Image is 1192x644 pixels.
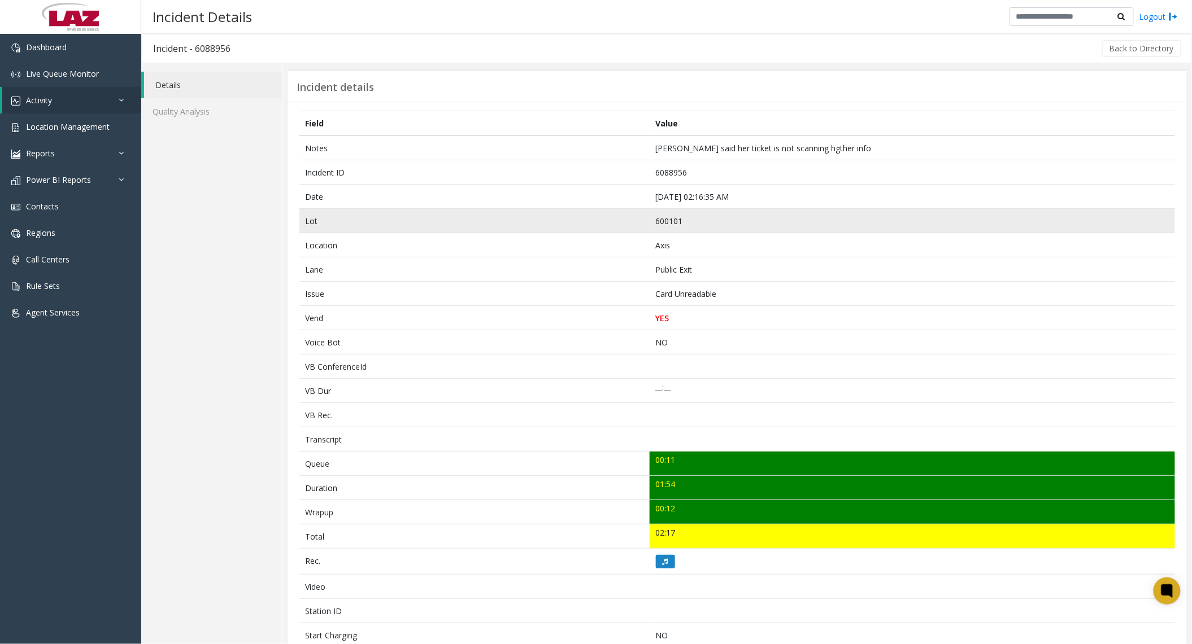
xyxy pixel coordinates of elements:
h3: Incident details [297,81,374,94]
a: Logout [1139,11,1178,23]
td: 01:54 [650,476,1175,500]
td: Notes [299,135,650,160]
a: Activity [2,87,141,113]
span: Live Queue Monitor [26,68,99,79]
img: logout [1169,11,1178,23]
p: NO [656,629,1169,641]
img: 'icon' [11,70,20,79]
td: Lane [299,257,650,282]
span: Location Management [26,121,110,132]
td: Voice Bot [299,330,650,354]
td: Rec. [299,549,650,575]
td: 00:11 [650,452,1175,476]
td: Vend [299,306,650,330]
td: __:__ [650,379,1175,403]
img: 'icon' [11,150,20,159]
img: 'icon' [11,123,20,132]
img: 'icon' [11,309,20,318]
span: Dashboard [26,42,67,52]
button: Back to Directory [1102,40,1181,57]
td: Location [299,233,650,257]
td: Duration [299,476,650,500]
img: 'icon' [11,282,20,291]
td: Incident ID [299,160,650,185]
td: VB Dur [299,379,650,403]
span: Call Centers [26,254,69,265]
td: VB Rec. [299,403,650,427]
td: Video [299,575,650,599]
td: 6088956 [650,160,1175,185]
a: Quality Analysis [141,98,282,125]
td: 600101 [650,209,1175,233]
td: [PERSON_NAME] said her ticket is not scanning hgther info [650,135,1175,160]
p: YES [656,312,1169,324]
img: 'icon' [11,43,20,52]
img: 'icon' [11,176,20,185]
th: Field [299,111,650,136]
span: Activity [26,95,52,106]
td: Total [299,524,650,549]
h3: Incident - 6088956 [142,36,242,62]
img: 'icon' [11,97,20,106]
td: Wrapup [299,500,650,524]
span: Contacts [26,201,59,212]
td: VB ConferenceId [299,354,650,379]
td: 02:17 [650,524,1175,549]
td: [DATE] 02:16:35 AM [650,185,1175,209]
td: Date [299,185,650,209]
th: Value [650,111,1175,136]
td: Axis [650,233,1175,257]
td: Station ID [299,599,650,623]
td: Queue [299,452,650,476]
td: Public Exit [650,257,1175,282]
td: Transcript [299,427,650,452]
span: Power BI Reports [26,174,91,185]
p: NO [656,336,1169,348]
img: 'icon' [11,203,20,212]
span: Regions [26,227,55,238]
a: Details [144,72,282,98]
h3: Incident Details [147,3,258,30]
span: Agent Services [26,307,80,318]
td: 00:12 [650,500,1175,524]
img: 'icon' [11,229,20,238]
span: Reports [26,148,55,159]
td: Lot [299,209,650,233]
img: 'icon' [11,256,20,265]
td: Issue [299,282,650,306]
span: Rule Sets [26,281,60,291]
td: Card Unreadable [650,282,1175,306]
